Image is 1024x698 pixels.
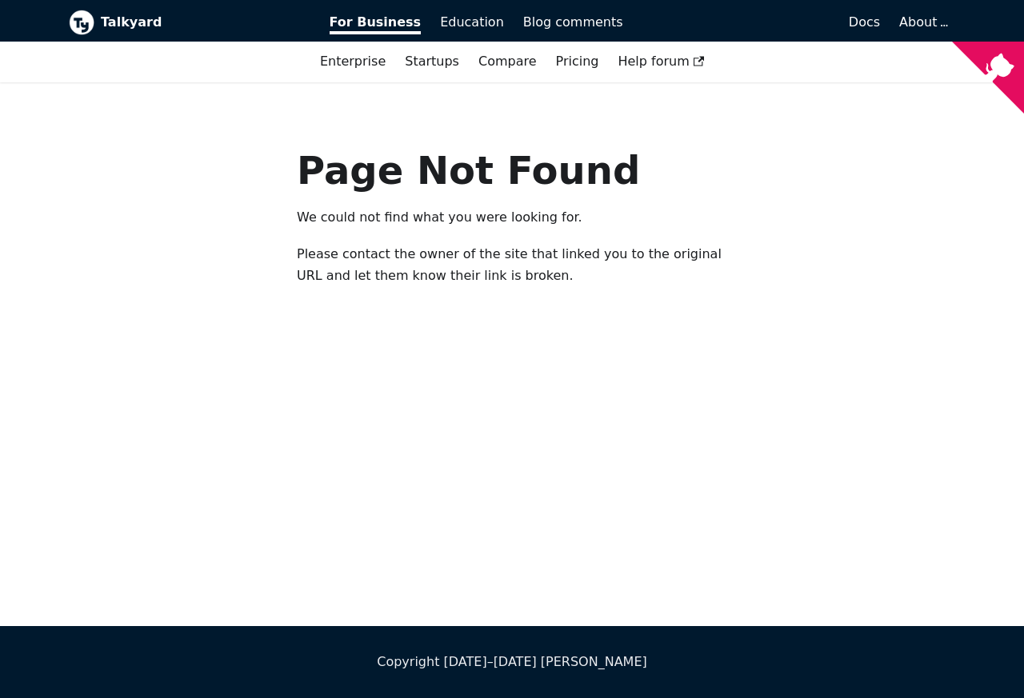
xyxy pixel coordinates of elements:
[546,48,609,75] a: Pricing
[330,14,422,34] span: For Business
[395,48,469,75] a: Startups
[320,9,431,36] a: For Business
[101,12,307,33] b: Talkyard
[69,10,307,35] a: Talkyard logoTalkyard
[310,48,395,75] a: Enterprise
[297,207,727,228] p: We could not find what you were looking for.
[608,48,714,75] a: Help forum
[899,14,946,30] a: About
[523,14,623,30] span: Blog comments
[69,10,94,35] img: Talkyard logo
[297,244,727,286] p: Please contact the owner of the site that linked you to the original URL and let them know their ...
[478,54,537,69] a: Compare
[297,146,727,194] h1: Page Not Found
[514,9,633,36] a: Blog comments
[849,14,880,30] span: Docs
[430,9,514,36] a: Education
[69,652,955,672] div: Copyright [DATE]–[DATE] [PERSON_NAME]
[633,9,890,36] a: Docs
[618,54,704,69] span: Help forum
[440,14,504,30] span: Education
